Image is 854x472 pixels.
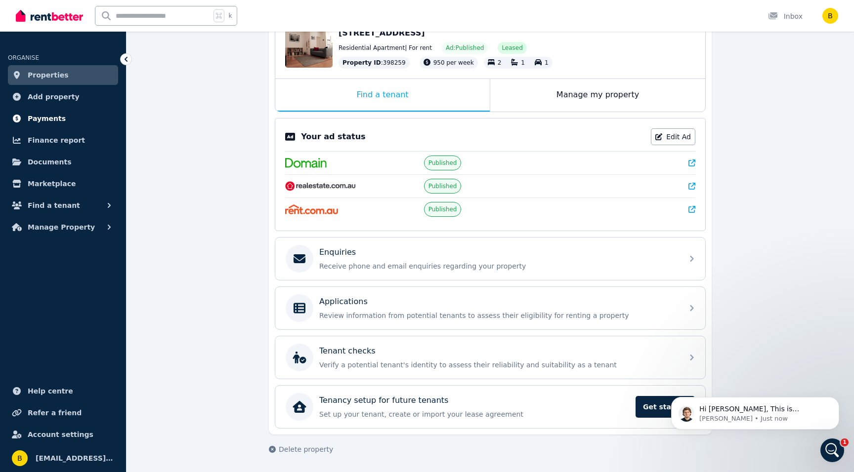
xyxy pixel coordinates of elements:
img: RentBetter [16,8,83,23]
iframe: Intercom notifications message [656,376,854,445]
div: Rental Payments - How They Work [20,256,166,266]
div: Lease Agreement [14,288,183,307]
a: Account settings [8,425,118,444]
p: Verify a potential tenant's identity to assess their reliability and suitability as a tenant [319,360,677,370]
span: 1 [841,438,849,446]
div: Recent messageProfile image for DanHi [PERSON_NAME], This is [PERSON_NAME] just jumping in for [P... [10,167,188,219]
span: Refer a friend [28,407,82,419]
span: Account settings [28,429,93,440]
span: [STREET_ADDRESS] [339,28,425,38]
span: Help centre [28,385,73,397]
img: logo [20,19,86,34]
div: How much does it cost? [14,270,183,288]
a: ApplicationsReview information from potential tenants to assess their eligibility for renting a p... [275,287,705,329]
a: Marketplace [8,174,118,194]
span: [EMAIL_ADDRESS][PERSON_NAME][DOMAIN_NAME] [36,452,114,464]
a: Documents [8,152,118,172]
span: Messages [82,333,116,340]
button: Messages [66,308,131,348]
a: Tenancy setup for future tenantsSet up your tenant, create or import your lease agreementGet started [275,386,705,428]
div: Close [170,16,188,34]
span: Finance report [28,134,85,146]
button: Help [132,308,198,348]
span: 950 per week [433,59,474,66]
p: Hi [EMAIL_ADDRESS][PERSON_NAME][DOMAIN_NAME] 👋 [20,70,178,137]
img: Profile image for Earl [143,16,163,36]
p: Tenant checks [319,345,376,357]
div: • Just now [103,200,136,210]
img: Rent.com.au [285,204,338,214]
div: Manage my property [490,79,705,112]
span: Help [157,333,172,340]
button: Manage Property [8,217,118,237]
div: Inbox [768,11,803,21]
span: Residential Apartment | For rent [339,44,432,52]
img: brycen.horne@gmail.com [12,450,28,466]
a: Help centre [8,381,118,401]
div: [PERSON_NAME] [44,200,101,210]
div: Find a tenant [275,79,490,112]
span: 1 [521,59,525,66]
a: Payments [8,109,118,128]
p: Receive phone and email enquiries regarding your property [319,261,677,271]
a: EnquiriesReceive phone and email enquiries regarding your property [275,237,705,280]
button: Search for help [14,228,183,248]
button: Delete property [269,444,333,454]
p: Tenancy setup for future tenants [319,394,448,406]
img: RealEstate.com.au [285,181,356,191]
span: Ad: Published [446,44,484,52]
span: Delete property [279,444,333,454]
div: Lease Agreement [20,292,166,303]
p: Applications [319,296,368,308]
a: Refer a friend [8,403,118,423]
p: How can we help? [20,137,178,154]
span: Get started [636,396,695,418]
img: Profile image for Dan [20,190,40,210]
img: Profile image for Jodie [125,16,144,36]
div: Rental Payments - How They Work [14,252,183,270]
a: Finance report [8,130,118,150]
span: 2 [498,59,502,66]
div: How much does it cost? [20,274,166,284]
img: brycen.horne@gmail.com [822,8,838,24]
div: Profile image for DanHi [PERSON_NAME], This is [PERSON_NAME] just jumping in for [PERSON_NAME]. T... [10,182,187,218]
span: Published [428,182,457,190]
span: Property ID [342,59,381,67]
p: Set up your tenant, create or import your lease agreement [319,409,630,419]
a: Add property [8,87,118,107]
span: k [228,12,232,20]
span: Manage Property [28,221,95,233]
span: Documents [28,156,72,168]
p: Enquiries [319,246,356,258]
span: Payments [28,113,66,124]
span: Published [428,205,457,213]
span: Leased [502,44,522,52]
img: Profile image for Jeremy [106,16,126,36]
span: Properties [28,69,69,81]
span: 1 [545,59,549,66]
a: Edit Ad [651,128,695,145]
span: Find a tenant [28,199,80,211]
span: ORGANISE [8,54,39,61]
a: Tenant checksVerify a potential tenant's identity to assess their reliability and suitability as ... [275,336,705,379]
img: Domain.com.au [285,158,327,168]
p: Review information from potential tenants to assess their eligibility for renting a property [319,311,677,320]
a: Properties [8,65,118,85]
span: Search for help [20,233,80,243]
p: Your ad status [301,131,365,143]
div: Recent message [20,175,177,186]
span: Home [22,333,44,340]
iframe: Intercom live chat [820,438,844,462]
span: Marketplace [28,178,76,190]
span: Published [428,159,457,167]
button: Find a tenant [8,196,118,215]
div: : 398259 [339,57,410,69]
span: Add property [28,91,80,103]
